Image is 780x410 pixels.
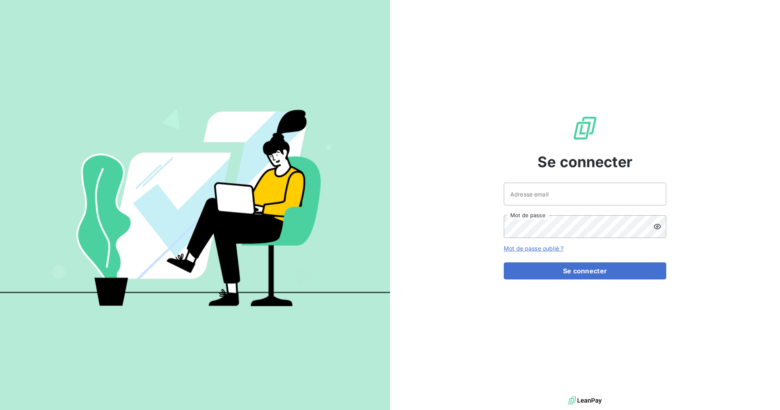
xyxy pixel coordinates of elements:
img: Logo LeanPay [572,115,598,141]
span: Se connecter [537,151,633,173]
img: logo [568,395,602,407]
input: placeholder [504,183,666,205]
button: Se connecter [504,262,666,279]
a: Mot de passe oublié ? [504,245,563,252]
